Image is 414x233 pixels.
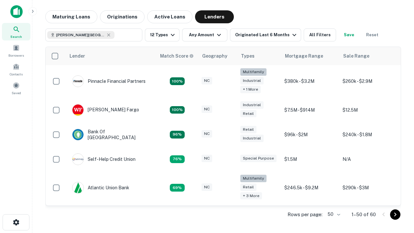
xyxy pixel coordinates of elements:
div: Matching Properties: 14, hasApolloMatch: undefined [170,131,185,139]
div: NC [202,155,212,162]
iframe: Chat Widget [382,181,414,212]
div: Industrial [240,101,264,109]
img: picture [72,129,83,140]
button: Save your search to get updates of matches that match your search criteria. [339,28,359,41]
div: Matching Properties: 26, hasApolloMatch: undefined [170,77,185,85]
button: Any Amount [182,28,227,41]
div: Retail [240,126,256,133]
td: $1.5M [281,147,339,172]
div: Atlantic Union Bank [72,182,129,194]
span: [PERSON_NAME][GEOGRAPHIC_DATA], [GEOGRAPHIC_DATA] [56,32,105,38]
div: 50 [325,210,341,219]
div: + 3 more [240,192,262,200]
a: Contacts [2,61,30,78]
div: NC [202,77,212,84]
div: Types [241,52,255,60]
td: $246.5k - $9.2M [281,172,339,204]
p: 1–50 of 60 [352,211,376,218]
div: Special Purpose [240,155,277,162]
th: Capitalize uses an advanced AI algorithm to match your search with the best lender. The match sco... [156,47,198,65]
div: NC [202,183,212,191]
img: capitalize-icon.png [10,5,23,18]
a: Borrowers [2,42,30,59]
img: picture [72,182,83,193]
td: $12.5M [339,98,398,122]
h6: Match Score [160,52,192,60]
div: Bank Of [GEOGRAPHIC_DATA] [72,129,150,140]
div: Mortgage Range [285,52,323,60]
button: 12 Types [145,28,180,41]
td: $290k - $3M [339,172,398,204]
button: Go to next page [390,209,400,220]
div: Matching Properties: 15, hasApolloMatch: undefined [170,106,185,114]
th: Geography [198,47,237,65]
th: Mortgage Range [281,47,339,65]
span: Borrowers [8,53,24,58]
span: Contacts [10,72,23,77]
td: $96k - $2M [281,122,339,147]
div: Capitalize uses an advanced AI algorithm to match your search with the best lender. The match sco... [160,52,194,60]
img: picture [72,76,83,87]
div: Sale Range [343,52,369,60]
button: All Filters [304,28,336,41]
div: Self-help Credit Union [72,153,136,165]
span: Search [10,34,22,39]
button: Active Loans [147,10,192,23]
td: $7.5M - $914M [281,98,339,122]
button: Originated Last 6 Months [230,28,301,41]
td: $260k - $2.9M [339,65,398,98]
div: [PERSON_NAME] Fargo [72,104,139,116]
button: Lenders [195,10,234,23]
div: NC [202,130,212,138]
button: Maturing Loans [45,10,97,23]
div: Multifamily [240,175,267,182]
td: $380k - $3.2M [281,65,339,98]
div: Industrial [240,135,264,142]
button: Originations [100,10,145,23]
img: picture [72,105,83,116]
div: Retail [240,183,256,191]
div: NC [202,105,212,113]
div: Geography [202,52,227,60]
div: Pinnacle Financial Partners [72,75,146,87]
a: Search [2,23,30,40]
th: Sale Range [339,47,398,65]
p: Rows per page: [288,211,322,218]
div: Industrial [240,77,264,84]
div: + 1 more [240,86,261,93]
td: $240k - $1.8M [339,122,398,147]
span: Saved [12,90,21,95]
td: N/A [339,147,398,172]
th: Types [237,47,281,65]
button: Reset [362,28,383,41]
div: Multifamily [240,68,267,76]
div: Matching Properties: 11, hasApolloMatch: undefined [170,155,185,163]
th: Lender [66,47,156,65]
div: Retail [240,110,256,117]
a: Saved [2,79,30,97]
img: picture [72,154,83,165]
div: Originated Last 6 Months [235,31,298,39]
div: Lender [70,52,85,60]
div: Matching Properties: 10, hasApolloMatch: undefined [170,184,185,192]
